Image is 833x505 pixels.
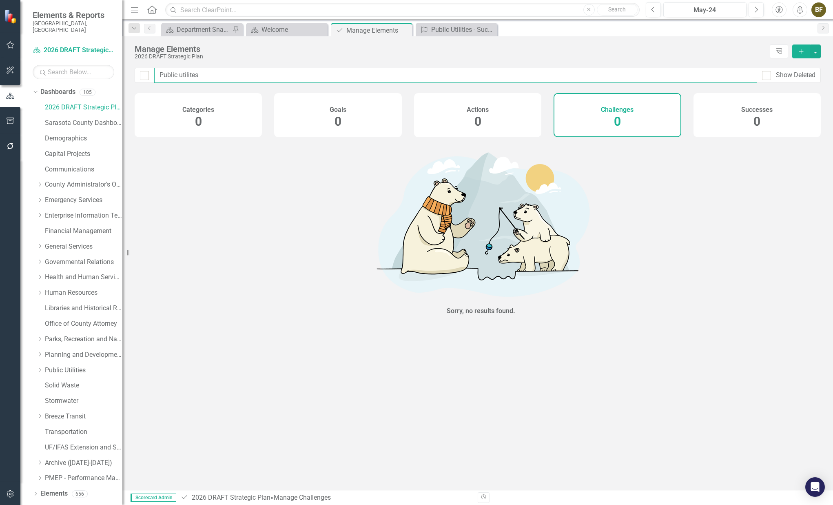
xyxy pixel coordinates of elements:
[40,489,68,498] a: Elements
[135,53,766,60] div: 2026 DRAFT Strategic Plan
[741,106,773,113] h4: Successes
[597,4,638,16] button: Search
[45,227,122,236] a: Financial Management
[163,24,230,35] a: Department Snapshot
[45,458,122,468] a: Archive ([DATE]-[DATE])
[601,106,634,113] h4: Challenges
[608,6,626,13] span: Search
[192,494,270,501] a: 2026 DRAFT Strategic Plan
[177,24,230,35] div: Department Snapshot
[40,87,75,97] a: Dashboards
[45,350,122,360] a: Planning and Development Services
[45,288,122,298] a: Human Resources
[45,474,122,483] a: PMEP - Performance Management Enhancement Program
[330,106,346,113] h4: Goals
[666,5,744,15] div: May-24
[45,196,122,205] a: Emergency Services
[359,141,603,305] img: No results found
[45,103,122,112] a: 2026 DRAFT Strategic Plan
[45,211,122,220] a: Enterprise Information Technology
[45,149,122,159] a: Capital Projects
[45,134,122,143] a: Demographics
[45,443,122,452] a: UF/IFAS Extension and Sustainability
[45,412,122,421] a: Breeze Transit
[195,114,202,129] span: 0
[131,494,176,502] span: Scorecard Admin
[261,24,326,35] div: Welcome
[45,304,122,313] a: Libraries and Historical Resources
[45,165,122,174] a: Communications
[154,68,757,83] input: Filter Elements...
[45,242,122,251] a: General Services
[180,493,472,503] div: » Manage Challenges
[45,319,122,329] a: Office of County Attorney
[753,114,760,129] span: 0
[45,366,122,375] a: Public Utilities
[418,24,495,35] a: Public Utilities - Success 1:
[45,180,122,189] a: County Administrator's Office
[45,381,122,390] a: Solid Waste
[805,477,825,497] div: Open Intercom Messenger
[80,89,95,96] div: 105
[45,335,122,344] a: Parks, Recreation and Natural Resources
[45,396,122,406] a: Stormwater
[72,490,88,497] div: 656
[663,2,747,17] button: May-24
[182,106,214,113] h4: Categories
[165,3,640,17] input: Search ClearPoint...
[776,71,815,80] div: Show Deleted
[33,46,114,55] a: 2026 DRAFT Strategic Plan
[474,114,481,129] span: 0
[431,24,495,35] div: Public Utilities - Success 1:
[33,10,114,20] span: Elements & Reports
[248,24,326,35] a: Welcome
[45,258,122,267] a: Governmental Relations
[335,114,341,129] span: 0
[45,273,122,282] a: Health and Human Services
[614,114,621,129] span: 0
[33,65,114,79] input: Search Below...
[33,20,114,33] small: [GEOGRAPHIC_DATA], [GEOGRAPHIC_DATA]
[811,2,826,17] button: BF
[4,9,18,24] img: ClearPoint Strategy
[135,44,766,53] div: Manage Elements
[45,118,122,128] a: Sarasota County Dashboard
[346,25,410,36] div: Manage Elements
[447,307,515,316] div: Sorry, no results found.
[467,106,489,113] h4: Actions
[45,427,122,437] a: Transportation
